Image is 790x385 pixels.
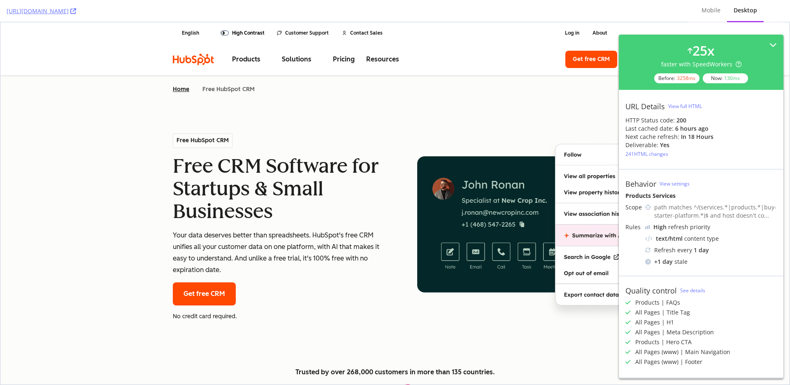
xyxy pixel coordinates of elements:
[654,258,673,266] div: + 1 day
[172,31,214,43] img: HubSpot
[635,318,674,326] div: All Pages | H1
[668,100,702,113] button: View full HTML
[417,107,676,299] img: A contact record card in HubSpot showing contact information, and various actions that can be tak...
[668,103,702,110] div: View full HTML
[592,7,607,15] span: About
[332,31,354,43] a: Pricing
[645,258,777,266] div: stale
[635,358,702,366] div: All Pages (www) | Footer
[625,124,674,133] div: Last cached date:
[680,287,705,294] a: See details
[661,60,741,68] div: faster with SpeedWorkers
[625,149,668,159] button: 241HTML changes
[681,133,713,141] div: in 18 hours
[660,141,669,149] div: Yes
[625,141,658,149] div: Deliverable:
[281,31,311,43] span: Solutions
[677,75,695,82] div: 3258 ms
[7,7,76,15] a: [URL][DOMAIN_NAME]
[342,7,382,15] a: Contact Sales
[645,246,777,254] div: Refresh every
[645,225,650,229] img: cRr4yx4cyByr8BeLxltRlzBPIAAAAAElFTkSuQmCC
[625,102,665,111] div: URL Details
[625,286,677,295] div: Quality control
[625,150,668,157] div: 241 HTML changes
[625,203,642,211] div: Scope
[625,223,642,231] div: Rules
[654,73,699,83] div: Before:
[232,31,260,43] span: Products
[172,290,388,299] p: No credit card required.
[625,192,777,200] div: Products Services
[654,203,777,220] div: path matches ^/(services.*|products.*|buy-starter-platform.*)$ and host doesn't co
[276,7,328,15] a: Customer Support
[172,63,189,72] a: Home
[703,73,748,83] div: Now:
[232,7,264,15] span: High Contrast
[676,116,686,124] strong: 200
[366,31,399,43] span: Resources
[635,328,714,336] div: All Pages | Meta Description
[172,132,388,201] h1: Free CRM Software for Startups & Small Businesses
[625,116,777,124] div: HTTP Status code:
[635,298,680,307] div: Products | FAQs
[172,111,232,126] p: Free HubSpot CRM
[656,235,683,243] div: text/html
[724,75,740,82] div: 130 ms
[172,207,388,254] p: Your data deserves better than spreadsheets. HubSpot's free CRM unifies all your customer data on...
[173,7,199,15] span: English
[565,7,579,15] a: Log in
[653,223,710,231] div: refresh priority
[625,133,679,141] div: Next cache refresh:
[675,124,709,133] div: 6 hours ago
[660,180,690,187] a: View settings
[625,179,656,188] div: Behavior
[635,308,690,317] div: All Pages | Title Tag
[653,223,667,231] div: High
[645,235,777,243] div: content type
[172,260,235,283] a: Get free CRM
[635,338,692,346] div: Products | Hero CTA
[202,63,254,72] span: Free HubSpot CRM
[764,211,769,219] span: ...
[734,6,757,14] div: Desktop
[702,6,720,14] div: Mobile
[694,246,709,254] div: 1 day
[635,348,730,356] div: All Pages (www) | Main Navigation
[172,345,617,355] h2: Trusted by over 268,000 customers in more than 135 countries.
[692,41,715,60] div: 25 x
[565,28,617,46] a: Get free CRM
